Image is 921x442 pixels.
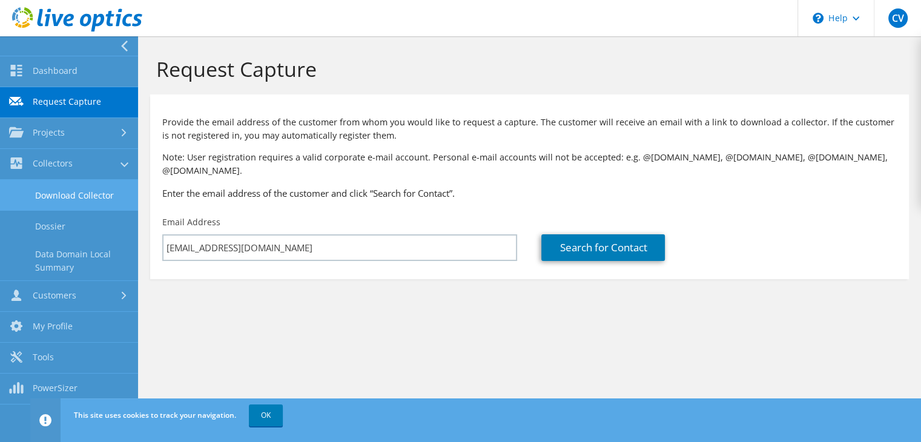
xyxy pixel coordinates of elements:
a: OK [249,404,283,426]
p: Note: User registration requires a valid corporate e-mail account. Personal e-mail accounts will ... [162,151,897,177]
p: Provide the email address of the customer from whom you would like to request a capture. The cust... [162,116,897,142]
span: This site uses cookies to track your navigation. [74,410,236,420]
h3: Enter the email address of the customer and click “Search for Contact”. [162,186,897,200]
h1: Request Capture [156,56,897,82]
svg: \n [813,13,824,24]
span: CV [888,8,908,28]
a: Search for Contact [541,234,665,261]
label: Email Address [162,216,220,228]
